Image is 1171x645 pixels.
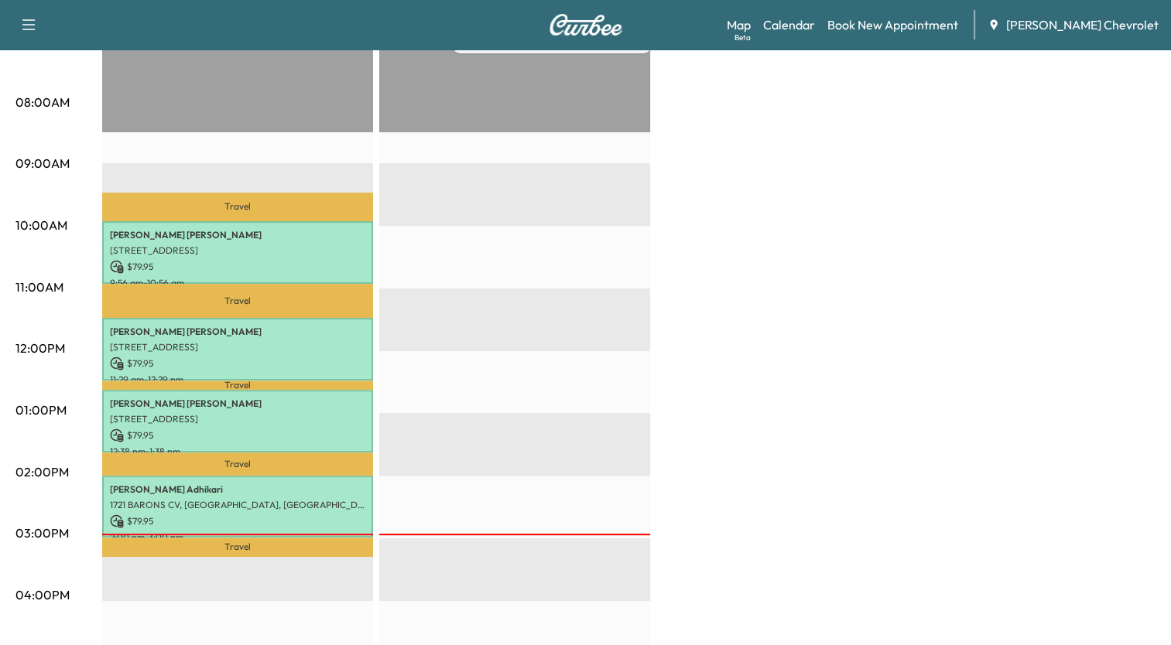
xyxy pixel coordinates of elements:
p: [PERSON_NAME] [PERSON_NAME] [110,326,365,338]
p: Travel [102,284,373,318]
p: 11:00AM [15,278,63,296]
p: 1721 BARONS CV, [GEOGRAPHIC_DATA], [GEOGRAPHIC_DATA], [GEOGRAPHIC_DATA] [110,499,365,511]
a: Calendar [763,15,815,34]
p: [PERSON_NAME] [PERSON_NAME] [110,229,365,241]
p: $ 79.95 [110,260,365,274]
p: [PERSON_NAME] Adhikari [110,483,365,496]
p: Travel [102,537,373,556]
p: [STREET_ADDRESS] [110,244,365,257]
p: 11:29 am - 12:29 pm [110,374,365,386]
a: MapBeta [727,15,751,34]
p: Travel [102,193,373,222]
div: Beta [734,32,751,43]
p: 9:56 am - 10:56 am [110,277,365,289]
p: 01:00PM [15,401,67,419]
p: 09:00AM [15,154,70,172]
p: 2:00 pm - 3:00 pm [110,531,365,544]
p: 12:38 pm - 1:38 pm [110,445,365,458]
p: 03:00PM [15,524,69,542]
p: [PERSON_NAME] [PERSON_NAME] [110,398,365,410]
p: 04:00PM [15,585,70,604]
p: 02:00PM [15,462,69,481]
p: $ 79.95 [110,357,365,370]
p: 10:00AM [15,216,67,234]
img: Curbee Logo [549,14,623,36]
p: $ 79.95 [110,428,365,442]
p: 12:00PM [15,339,65,357]
p: [STREET_ADDRESS] [110,341,365,353]
p: [STREET_ADDRESS] [110,413,365,425]
p: 08:00AM [15,93,70,111]
span: [PERSON_NAME] Chevrolet [1006,15,1159,34]
p: $ 79.95 [110,514,365,528]
a: Book New Appointment [827,15,958,34]
p: Travel [102,452,373,476]
p: Travel [102,381,373,390]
